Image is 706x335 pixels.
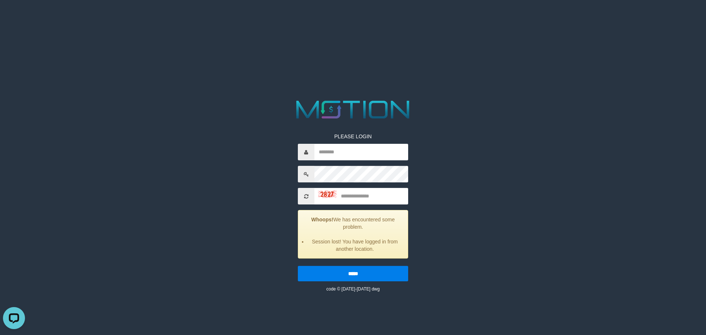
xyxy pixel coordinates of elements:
img: captcha [318,190,336,198]
button: Open LiveChat chat widget [3,3,25,25]
li: Session lost! You have logged in from another location. [307,238,402,253]
small: code © [DATE]-[DATE] dwg [326,286,379,292]
strong: Whoops! [311,217,334,222]
p: PLEASE LOGIN [298,133,408,140]
img: MOTION_logo.png [291,97,415,122]
div: We has encountered some problem. [298,210,408,259]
